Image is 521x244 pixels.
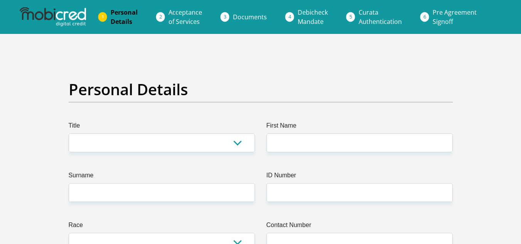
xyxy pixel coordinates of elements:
[298,8,328,26] span: Debicheck Mandate
[227,9,273,25] a: Documents
[266,133,453,152] input: First Name
[359,8,402,26] span: Curata Authentication
[233,13,267,21] span: Documents
[352,5,408,29] a: CurataAuthentication
[169,8,202,26] span: Acceptance of Services
[433,8,477,26] span: Pre Agreement Signoff
[105,5,144,29] a: PersonalDetails
[69,220,255,233] label: Race
[427,5,483,29] a: Pre AgreementSignoff
[292,5,334,29] a: DebicheckMandate
[266,183,453,202] input: ID Number
[266,171,453,183] label: ID Number
[162,5,208,29] a: Acceptanceof Services
[69,80,453,99] h2: Personal Details
[266,220,453,233] label: Contact Number
[111,8,138,26] span: Personal Details
[266,121,453,133] label: First Name
[69,121,255,133] label: Title
[69,171,255,183] label: Surname
[20,7,86,27] img: mobicred logo
[69,183,255,202] input: Surname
